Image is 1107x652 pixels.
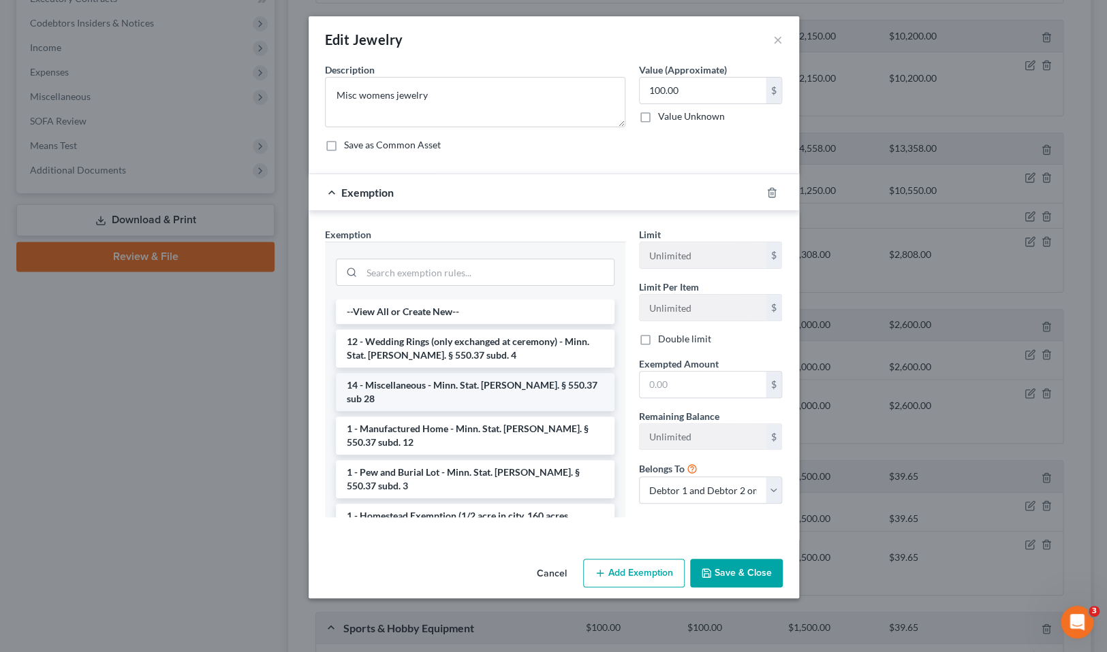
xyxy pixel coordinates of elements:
div: $ [766,372,782,397]
input: Search exemption rules... [362,259,614,285]
input: -- [640,242,766,268]
input: 0.00 [640,78,766,103]
label: Value (Approximate) [639,63,727,77]
span: Exempted Amount [639,358,719,370]
li: 14 - Miscellaneous - Minn. Stat. [PERSON_NAME]. § 550.37 sub 28 [336,373,614,411]
span: Limit [639,229,661,240]
input: 0.00 [640,372,766,397]
button: × [773,31,783,48]
li: --View All or Create New-- [336,299,614,324]
li: 1 - Pew and Burial Lot - Minn. Stat. [PERSON_NAME]. § 550.37 subd. 3 [336,460,614,498]
span: 3 [1089,606,1100,617]
label: Value Unknown [658,110,725,123]
label: Remaining Balance [639,409,719,423]
span: Exemption [325,229,371,240]
input: -- [640,424,766,450]
div: $ [766,424,782,450]
div: Edit Jewelry [325,30,403,49]
div: $ [766,78,782,103]
input: -- [640,295,766,321]
span: Description [325,64,375,76]
label: Save as Common Asset [344,138,441,152]
button: Cancel [526,560,578,587]
button: Save & Close [690,559,783,587]
li: 1 - Manufactured Home - Minn. Stat. [PERSON_NAME]. § 550.37 subd. 12 [336,417,614,455]
iframe: Intercom live chat [1061,606,1093,638]
span: Belongs To [639,463,685,474]
div: $ [766,295,782,321]
label: Limit Per Item [639,280,699,294]
button: Add Exemption [583,559,685,587]
label: Double limit [658,332,711,346]
li: 12 - Wedding Rings (only exchanged at ceremony) - Minn. Stat. [PERSON_NAME]. § 550.37 subd. 4 [336,329,614,368]
li: 1 - Homestead Exemption (1/2 acre in city, 160 acres elsewhere) - Minn. Stat. [PERSON_NAME]. § 51... [336,504,614,555]
span: Exemption [341,186,394,199]
div: $ [766,242,782,268]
